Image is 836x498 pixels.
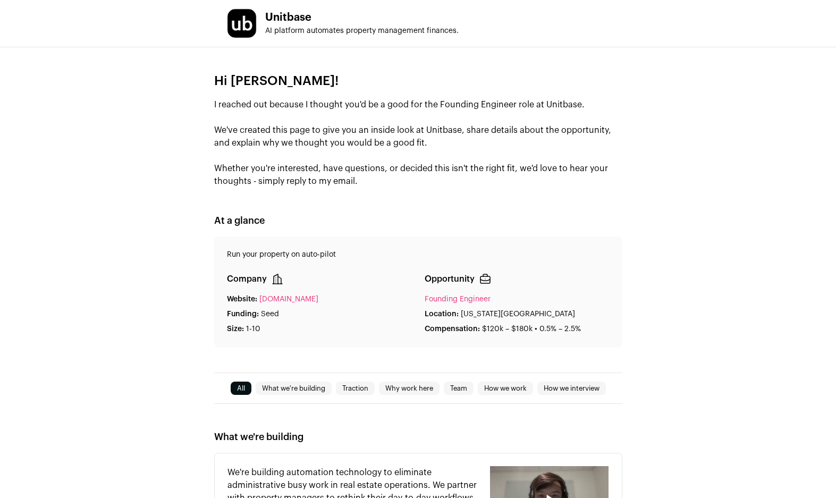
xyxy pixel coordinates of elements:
p: $120k – $180k • 0.5% – 2.5% [482,324,581,334]
p: Opportunity [425,273,475,285]
a: [DOMAIN_NAME] [259,294,318,305]
p: Location: [425,309,459,319]
p: Hi [PERSON_NAME]! [214,73,622,90]
h2: At a glance [214,213,622,228]
img: 180d8d1040b0dd663c9337dc679c1304ca7ec8217767d6a0a724e31ff9c1dc78.jpg [227,9,256,38]
p: Seed [261,309,279,319]
a: What we're building [256,382,332,395]
a: Founding Engineer [425,296,491,303]
p: Company [227,273,267,285]
a: Why work here [379,382,440,395]
p: Size: [227,324,244,334]
p: Funding: [227,309,259,319]
h2: What we're building [214,429,622,444]
a: How we work [478,382,533,395]
p: [US_STATE][GEOGRAPHIC_DATA] [461,309,575,319]
span: AI platform automates property management finances. [265,27,459,35]
a: Traction [336,382,375,395]
a: Team [444,382,474,395]
p: 1-10 [246,324,260,334]
p: Website: [227,294,257,305]
a: All [231,382,251,395]
h1: Unitbase [265,12,459,23]
p: I reached out because I thought you'd be a good for the Founding Engineer role at Unitbase. We've... [214,98,622,188]
p: Compensation: [425,324,480,334]
a: How we interview [537,382,606,395]
p: Run your property on auto-pilot [227,249,610,260]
